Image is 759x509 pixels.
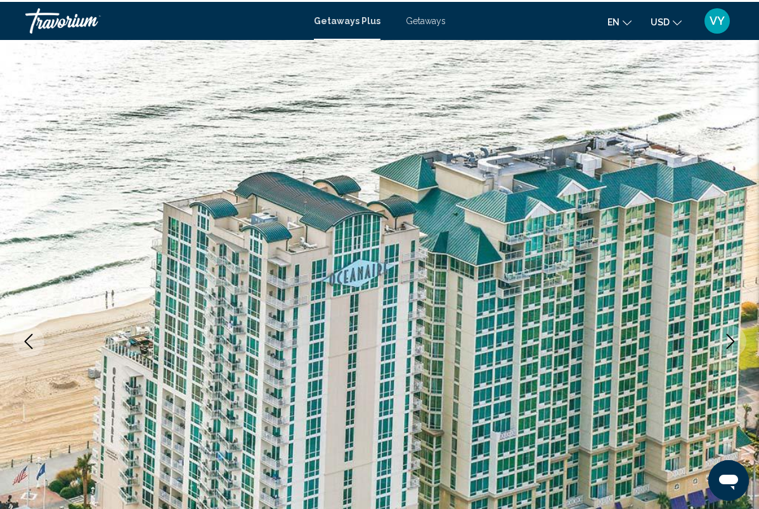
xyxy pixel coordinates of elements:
[715,324,746,355] button: Next image
[701,6,734,32] button: User Menu
[607,15,620,25] span: en
[607,11,632,29] button: Change language
[708,458,749,499] iframe: Button to launch messaging window
[710,13,725,25] span: VY
[25,6,301,32] a: Travorium
[314,14,380,24] a: Getaways Plus
[13,324,44,355] button: Previous image
[651,15,670,25] span: USD
[406,14,446,24] a: Getaways
[651,11,682,29] button: Change currency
